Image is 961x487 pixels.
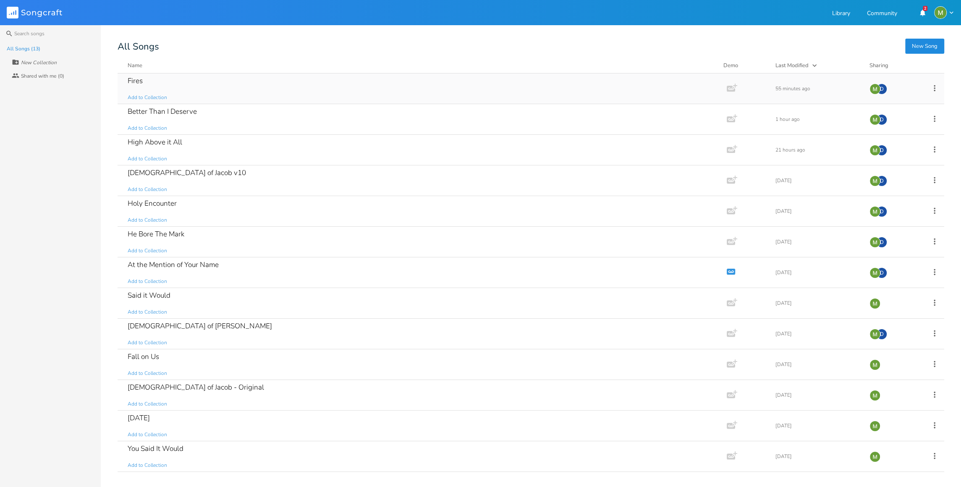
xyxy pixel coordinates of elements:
div: Holy Encounter [128,200,177,207]
div: New Collection [21,60,57,65]
div: David Jones [876,175,887,186]
span: Add to Collection [128,278,167,285]
span: Add to Collection [128,370,167,377]
img: Mik Sivak [869,329,880,340]
div: Demo [723,61,765,70]
div: 21 hours ago [775,147,859,152]
div: [DATE] [775,362,859,367]
div: High Above it All [128,139,182,146]
div: He Bore The Mark [128,230,184,238]
div: David Jones [876,267,887,278]
img: Mik Sivak [869,206,880,217]
button: New Song [905,39,944,54]
span: Add to Collection [128,125,167,132]
div: [DEMOGRAPHIC_DATA] of Jacob v10 [128,169,246,176]
span: Add to Collection [128,247,167,254]
div: [DEMOGRAPHIC_DATA] of [PERSON_NAME] [128,322,272,330]
div: [DATE] [775,239,859,244]
div: [DATE] [775,393,859,398]
img: Mik Sivak [869,145,880,156]
div: [DATE] [775,209,859,214]
img: Mik Sivak [869,84,880,94]
button: 2 [914,5,931,20]
div: David Jones [876,237,887,248]
div: David Jones [876,206,887,217]
div: [DATE] [775,423,859,428]
div: [DATE] [775,454,859,459]
span: Add to Collection [128,401,167,408]
div: At the Mention of Your Name [128,261,219,268]
span: Add to Collection [128,309,167,316]
img: Mik Sivak [869,114,880,125]
div: [DATE] [775,178,859,183]
div: Sharing [869,61,920,70]
div: 1 hour ago [775,117,859,122]
div: [DEMOGRAPHIC_DATA] of Jacob - Original [128,384,264,391]
div: Last Modified [775,62,809,69]
a: Community [867,10,897,18]
button: Name [128,61,713,70]
div: All Songs [118,42,944,51]
div: 2 [923,6,927,11]
img: Mik Sivak [934,6,947,19]
div: Shared with me (0) [21,73,64,79]
div: [DATE] [775,331,859,336]
div: David Jones [876,329,887,340]
img: Mik Sivak [869,421,880,432]
img: Mik Sivak [869,175,880,186]
div: Name [128,62,142,69]
div: Fires [128,77,143,84]
div: [DATE] [775,270,859,275]
span: Add to Collection [128,186,167,193]
div: You Said It Would [128,445,183,452]
div: All Songs (13) [7,46,40,51]
span: Add to Collection [128,217,167,224]
span: Add to Collection [128,339,167,346]
img: Mik Sivak [869,267,880,278]
img: Mik Sivak [869,451,880,462]
img: Mik Sivak [869,298,880,309]
span: Add to Collection [128,462,167,469]
div: Better Than I Deserve [128,108,197,115]
div: Said it Would [128,292,170,299]
div: David Jones [876,84,887,94]
button: Last Modified [775,61,859,70]
span: Add to Collection [128,431,167,438]
img: Mik Sivak [869,390,880,401]
div: 55 minutes ago [775,86,859,91]
img: Mik Sivak [869,237,880,248]
span: Add to Collection [128,155,167,162]
div: David Jones [876,145,887,156]
div: [DATE] [775,301,859,306]
a: Library [832,10,850,18]
div: [DATE] [128,414,150,422]
div: Fall on Us [128,353,159,360]
img: Mik Sivak [869,359,880,370]
div: David Jones [876,114,887,125]
span: Add to Collection [128,94,167,101]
